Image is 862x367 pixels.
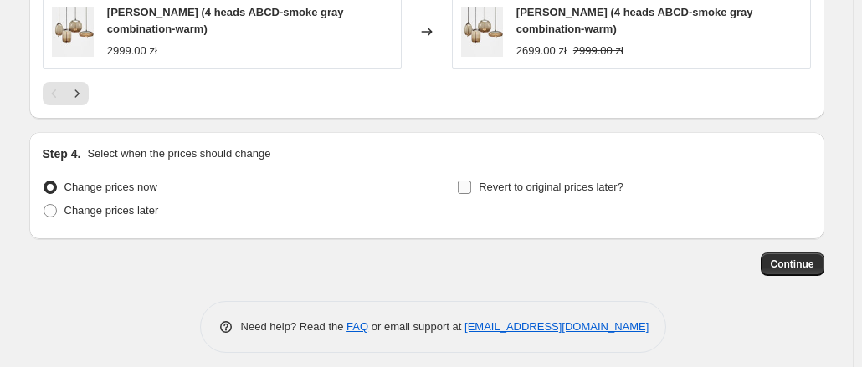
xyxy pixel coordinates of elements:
[87,145,270,162] p: Select when the prices should change
[241,320,347,333] span: Need help? Read the
[761,252,824,276] button: Continue
[107,6,344,35] span: [PERSON_NAME] (4 heads ABCD-smoke gray combination-warm)
[43,82,89,105] nav: Pagination
[479,181,623,193] span: Revert to original prices later?
[368,320,464,333] span: or email support at
[516,44,567,57] span: 2699.00 zł
[64,204,159,217] span: Change prices later
[461,7,503,57] img: stylowe-zyrandole-do-salonu-zielonkawy-szklany-zestaw_80x.webp
[516,6,753,35] span: [PERSON_NAME] (4 heads ABCD-smoke gray combination-warm)
[43,145,81,162] h2: Step 4.
[771,257,814,271] span: Continue
[346,320,368,333] a: FAQ
[52,7,94,57] img: stylowe-zyrandole-do-salonu-zielonkawy-szklany-zestaw_80x.webp
[65,82,89,105] button: Next
[464,320,649,333] a: [EMAIL_ADDRESS][DOMAIN_NAME]
[107,44,157,57] span: 2999.00 zł
[64,181,157,193] span: Change prices now
[573,44,623,57] span: 2999.00 zł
